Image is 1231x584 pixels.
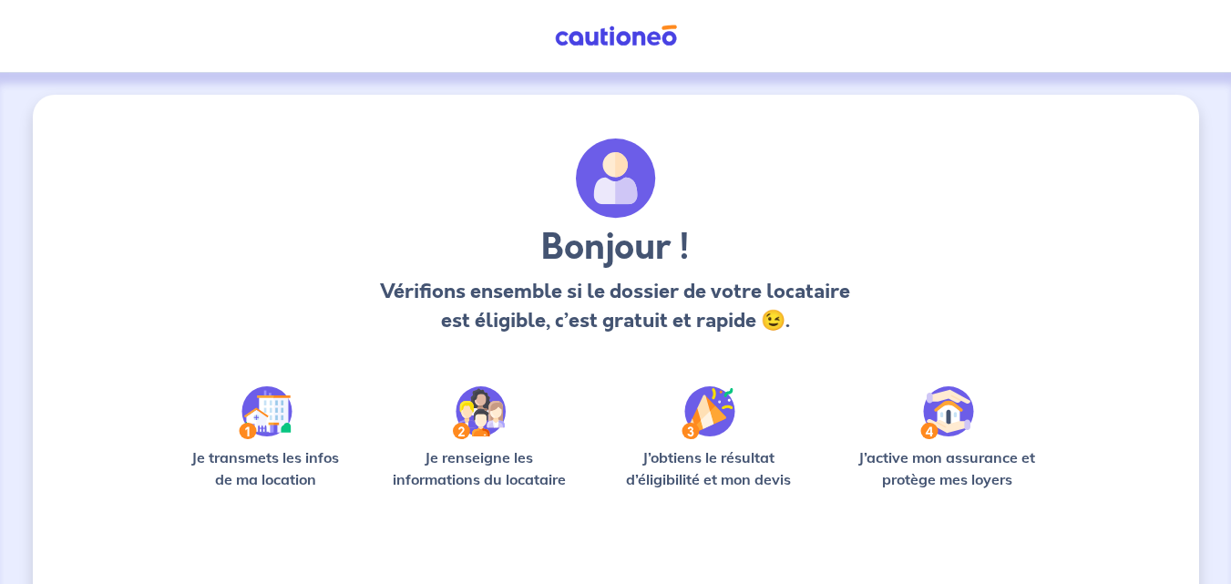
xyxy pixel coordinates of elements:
p: Vérifions ensemble si le dossier de votre locataire est éligible, c’est gratuit et rapide 😉. [375,277,856,335]
h3: Bonjour ! [375,226,856,270]
img: /static/c0a346edaed446bb123850d2d04ad552/Step-2.svg [453,386,506,439]
img: archivate [576,138,656,219]
img: /static/f3e743aab9439237c3e2196e4328bba9/Step-3.svg [682,386,735,439]
img: /static/90a569abe86eec82015bcaae536bd8e6/Step-1.svg [239,386,292,439]
p: J’active mon assurance et protège mes loyers [841,446,1053,490]
p: Je renseigne les informations du locataire [382,446,578,490]
p: J’obtiens le résultat d’éligibilité et mon devis [606,446,812,490]
img: Cautioneo [548,25,684,47]
img: /static/bfff1cf634d835d9112899e6a3df1a5d/Step-4.svg [920,386,974,439]
p: Je transmets les infos de ma location [179,446,353,490]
